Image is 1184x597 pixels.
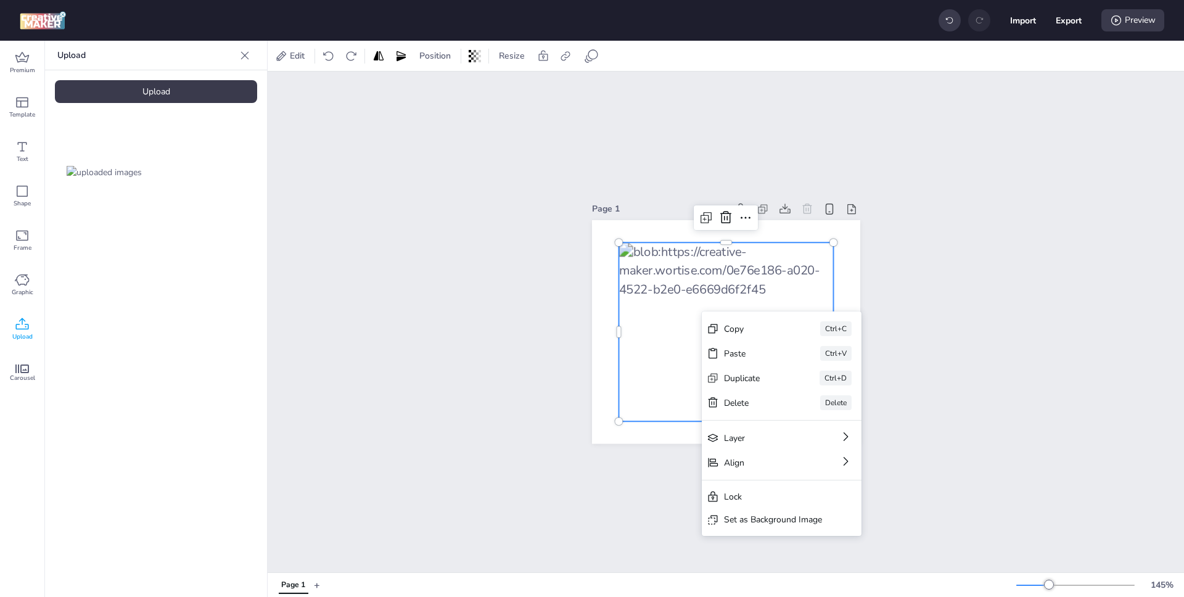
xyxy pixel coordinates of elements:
div: Preview [1101,9,1164,31]
div: Lock [724,490,822,503]
button: Import [1010,7,1036,33]
div: Ctrl+D [820,371,852,385]
span: Edit [287,49,307,62]
div: Upload [55,80,257,103]
span: Upload [12,332,33,342]
p: Upload [57,41,235,70]
span: Premium [10,65,35,75]
span: Resize [496,49,527,62]
div: Page 1 [592,202,727,215]
div: Delete [724,397,786,410]
div: 145 % [1147,578,1177,591]
span: Frame [14,243,31,253]
img: logo Creative Maker [20,11,66,30]
div: Ctrl+V [820,346,852,361]
span: Template [9,110,35,120]
img: uploaded images [67,166,142,179]
div: Align [724,456,805,469]
button: + [314,574,320,596]
div: Set as Background Image [724,513,822,526]
div: Ctrl+C [820,321,852,336]
span: Position [417,49,453,62]
div: Page 1 [281,580,305,591]
span: Carousel [10,373,35,383]
div: Tabs [273,574,314,596]
div: Delete [820,395,852,410]
div: Duplicate [724,372,785,385]
button: Export [1056,7,1082,33]
div: Layer [724,432,805,445]
span: Graphic [12,287,33,297]
span: Text [17,154,28,164]
span: Shape [14,199,31,208]
div: Paste [724,347,786,360]
div: Copy [724,323,786,336]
